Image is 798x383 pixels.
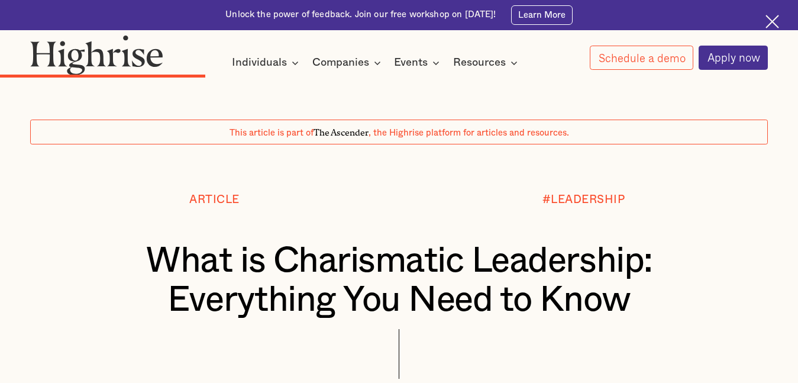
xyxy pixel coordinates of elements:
[542,194,625,207] div: #LEADERSHIP
[60,242,737,320] h1: What is Charismatic Leadership: Everything You Need to Know
[232,56,302,70] div: Individuals
[230,128,314,137] span: This article is part of
[225,9,496,21] div: Unlock the power of feedback. Join our free workshop on [DATE]!
[189,194,240,207] div: Article
[394,56,428,70] div: Events
[699,46,768,70] a: Apply now
[453,56,521,70] div: Resources
[232,56,287,70] div: Individuals
[30,35,164,75] img: Highrise logo
[453,56,506,70] div: Resources
[312,56,369,70] div: Companies
[369,128,569,137] span: , the Highrise platform for articles and resources.
[312,56,385,70] div: Companies
[765,15,779,28] img: Cross icon
[511,5,573,25] a: Learn More
[314,125,369,136] span: The Ascender
[590,46,694,70] a: Schedule a demo
[394,56,443,70] div: Events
